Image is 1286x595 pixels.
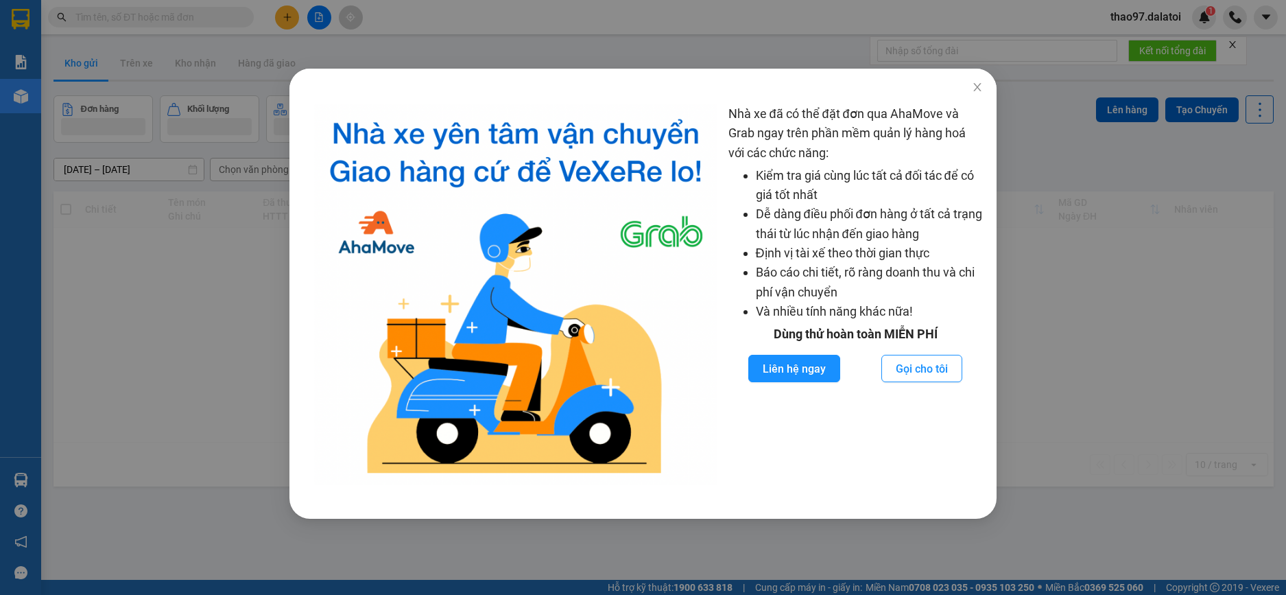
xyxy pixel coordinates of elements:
li: Dễ dàng điều phối đơn hàng ở tất cả trạng thái từ lúc nhận đến giao hàng [755,205,983,244]
button: Gọi cho tôi [881,355,962,382]
div: Nhà xe đã có thể đặt đơn qua AhaMove và Grab ngay trên phần mềm quản lý hàng hoá với các chức năng: [728,104,983,485]
button: Liên hệ ngay [748,355,840,382]
span: close [972,82,983,93]
img: logo [314,104,717,485]
span: Liên hệ ngay [763,360,826,377]
li: Và nhiều tính năng khác nữa! [755,302,983,321]
div: Dùng thử hoàn toàn MIỄN PHÍ [728,325,983,344]
span: Gọi cho tôi [896,360,948,377]
button: Close [958,69,997,107]
li: Báo cáo chi tiết, rõ ràng doanh thu và chi phí vận chuyển [755,263,983,302]
li: Kiểm tra giá cùng lúc tất cả đối tác để có giá tốt nhất [755,166,983,205]
li: Định vị tài xế theo thời gian thực [755,244,983,263]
